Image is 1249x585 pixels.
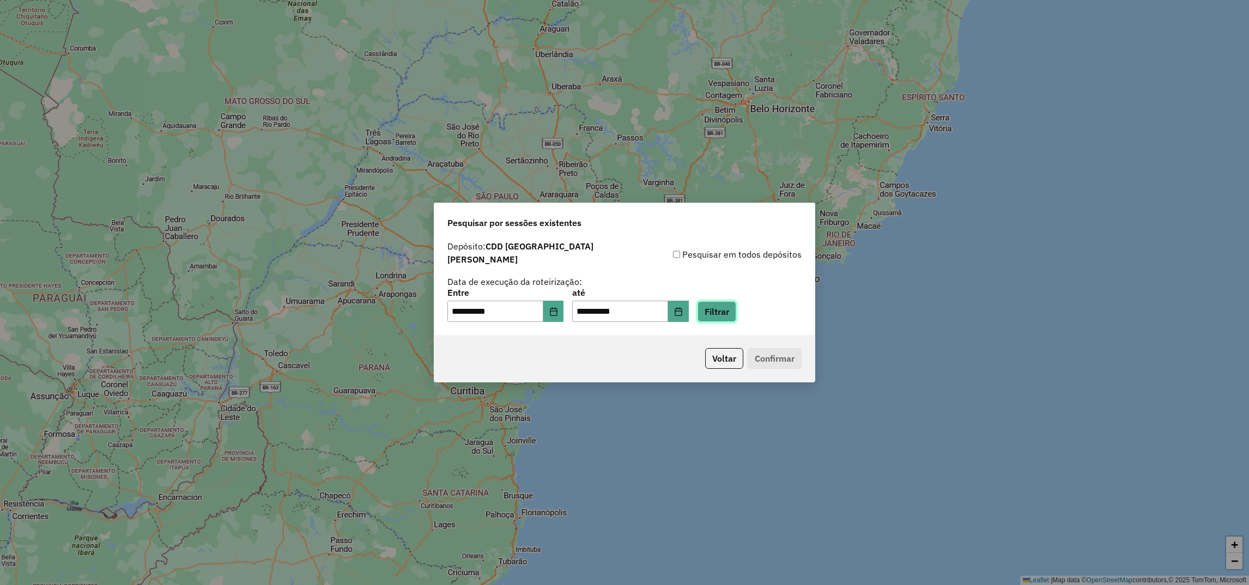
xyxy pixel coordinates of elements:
label: Entre [447,286,563,299]
button: Filtrar [698,301,736,322]
div: Pesquisar em todos depósitos [624,248,802,261]
button: Choose Date [668,301,689,322]
button: Voltar [705,348,743,369]
label: Depósito: [447,240,624,266]
label: Data de execução da roteirização: [447,275,582,288]
label: até [572,286,688,299]
strong: CDD [GEOGRAPHIC_DATA][PERSON_NAME] [447,241,593,265]
span: Pesquisar por sessões existentes [447,216,581,229]
button: Choose Date [543,301,564,322]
